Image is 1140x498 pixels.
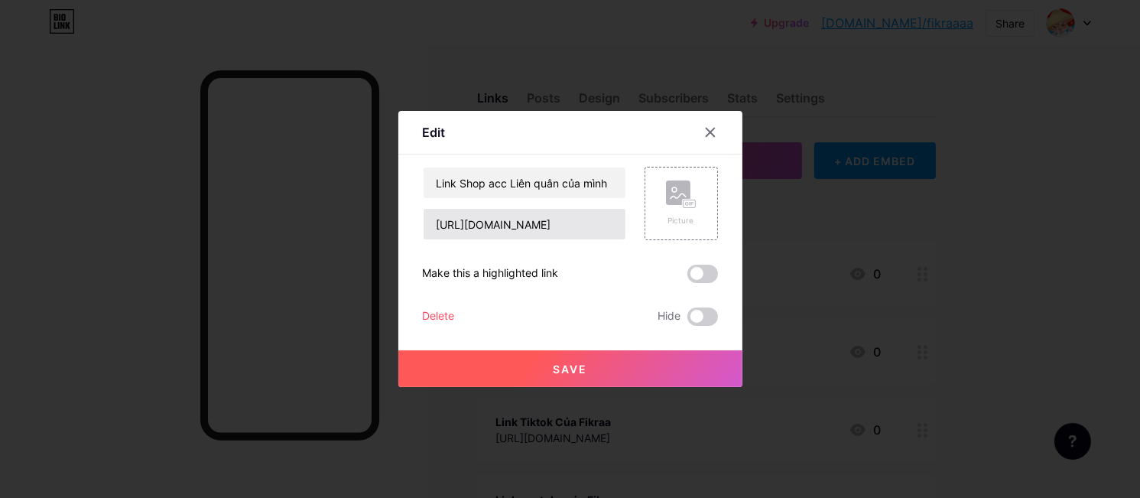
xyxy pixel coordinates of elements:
[666,215,697,226] div: Picture
[424,168,625,198] input: Title
[424,209,625,239] input: URL
[398,350,742,387] button: Save
[553,363,587,376] span: Save
[658,308,681,326] span: Hide
[423,123,446,142] div: Edit
[423,265,559,283] div: Make this a highlighted link
[423,308,455,326] div: Delete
